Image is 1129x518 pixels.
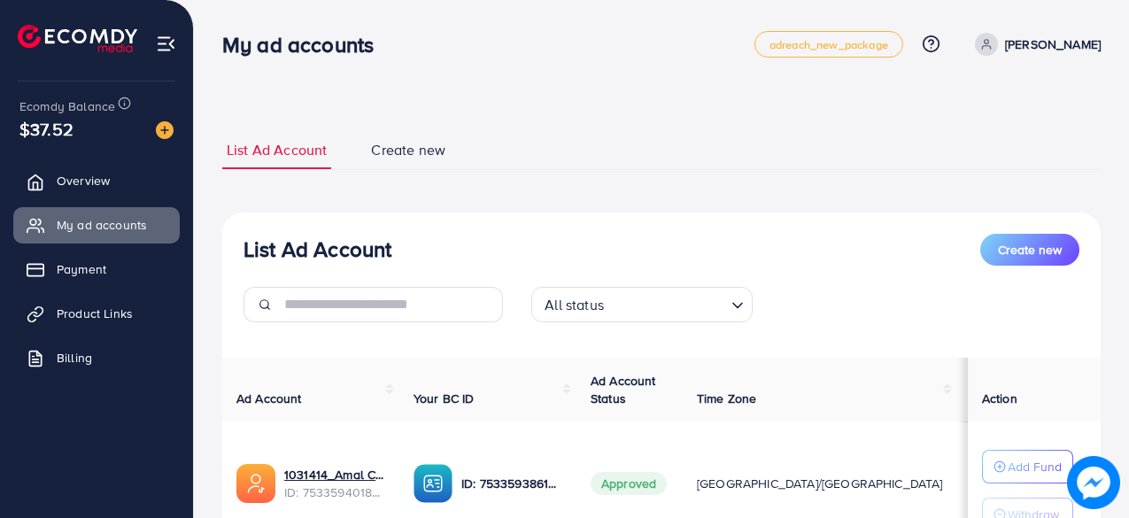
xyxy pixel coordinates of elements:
span: List Ad Account [227,140,327,160]
img: image [156,121,174,139]
span: $37.52 [19,116,73,142]
p: ID: 7533593861403754513 [461,473,562,494]
span: My ad accounts [57,216,147,234]
span: Approved [591,472,667,495]
div: Search for option [531,287,753,322]
span: Ecomdy Balance [19,97,115,115]
h3: List Ad Account [244,236,391,262]
input: Search for option [609,289,724,318]
img: image [1067,456,1120,509]
a: My ad accounts [13,207,180,243]
span: Ad Account Status [591,372,656,407]
span: Product Links [57,305,133,322]
span: [GEOGRAPHIC_DATA]/[GEOGRAPHIC_DATA] [697,475,943,492]
p: [PERSON_NAME] [1005,34,1101,55]
a: [PERSON_NAME] [968,33,1101,56]
span: adreach_new_package [769,39,888,50]
a: adreach_new_package [754,31,903,58]
span: All status [541,292,607,318]
a: Billing [13,340,180,375]
a: Overview [13,163,180,198]
a: Payment [13,251,180,287]
span: Ad Account [236,390,302,407]
img: logo [18,25,137,52]
span: Action [982,390,1017,407]
a: 1031414_Amal Collection_1754051557873 [284,466,385,483]
h3: My ad accounts [222,32,388,58]
span: ID: 7533594018068971521 [284,483,385,501]
span: Overview [57,172,110,189]
span: Billing [57,349,92,367]
span: Create new [371,140,445,160]
span: Payment [57,260,106,278]
img: ic-ba-acc.ded83a64.svg [414,464,452,503]
p: Add Fund [1008,456,1062,477]
div: <span class='underline'>1031414_Amal Collection_1754051557873</span></br>7533594018068971521 [284,466,385,502]
span: Your BC ID [414,390,475,407]
img: menu [156,34,176,54]
button: Create new [980,234,1079,266]
a: Product Links [13,296,180,331]
span: Create new [998,241,1062,259]
span: Time Zone [697,390,756,407]
img: ic-ads-acc.e4c84228.svg [236,464,275,503]
button: Add Fund [982,450,1073,483]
